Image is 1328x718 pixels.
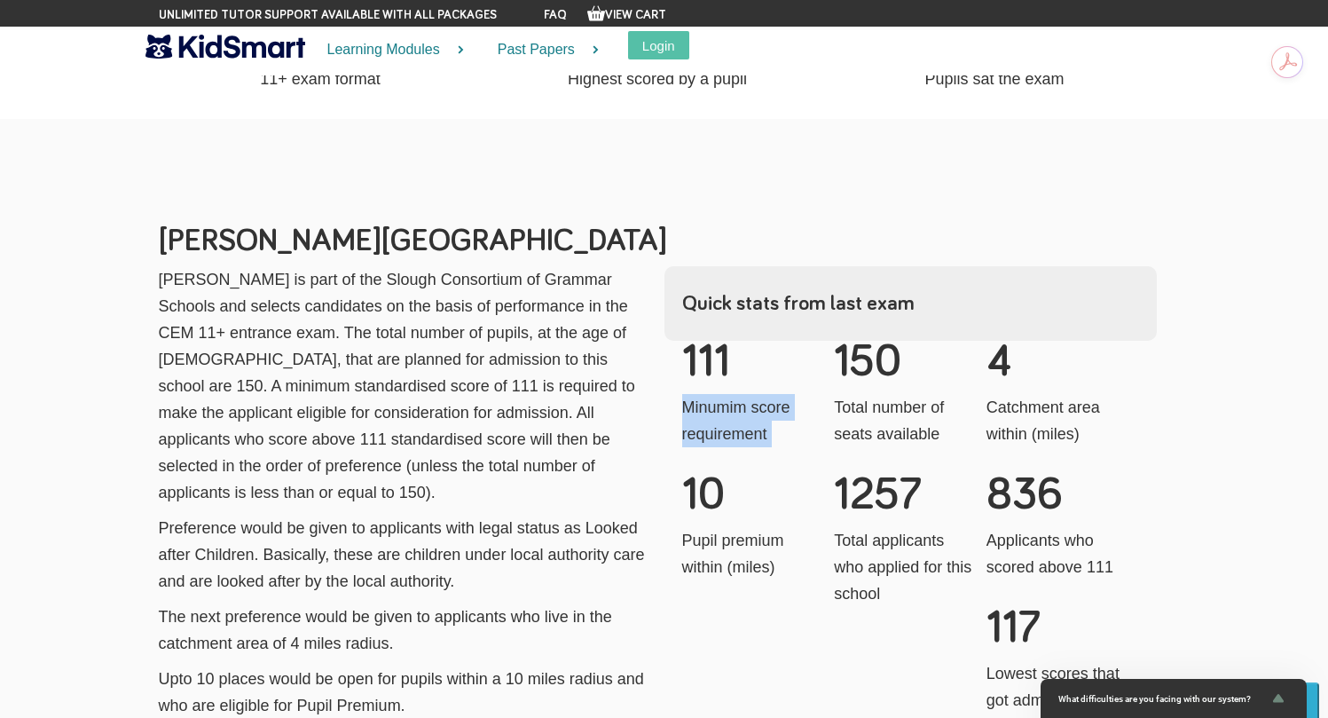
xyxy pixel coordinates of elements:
[834,474,973,518] h3: 1257
[682,527,821,580] p: Pupil premium within (miles)
[159,6,497,24] span: Unlimited tutor support available with all packages
[587,4,605,22] img: Your items in the shopping basket
[833,66,1157,92] p: Pupils sat the exam
[986,527,1126,580] p: Applicants who scored above 111
[834,341,973,385] h3: 150
[496,66,820,92] p: Highest scored by a pupil
[682,394,821,447] p: Minumim score requirement
[1058,688,1289,709] button: Show survey - What difficulties are you facing with our system?
[159,604,651,657] p: The next preference would be given to applicants who live in the catchment area of 4 miles radius.
[834,394,973,447] p: Total number of seats available
[159,515,651,595] p: Preference would be given to applicants with legal status as Looked after Children. Basically, th...
[986,474,1126,518] h3: 836
[682,341,821,385] h3: 111
[682,474,821,518] h3: 10
[986,607,1126,651] h3: 117
[305,27,475,74] a: Learning Modules
[159,66,483,92] p: 11+ exam format
[1058,694,1268,704] span: What difficulties are you facing with our system?
[587,9,666,21] a: View Cart
[682,293,1139,314] h4: Quick stats from last exam
[986,660,1126,714] p: Lowest scores that got admitted
[145,31,305,62] img: KidSmart logo
[628,31,689,59] button: Login
[159,266,651,506] p: [PERSON_NAME] is part of the Slough Consortium of Grammar Schools and selects candidates on the b...
[159,225,1170,257] h2: [PERSON_NAME][GEOGRAPHIC_DATA]
[544,9,567,21] a: FAQ
[475,27,610,74] a: Past Papers
[986,341,1126,385] h3: 4
[986,394,1126,447] p: Catchment area within (miles)
[834,527,973,607] p: Total applicants who applied for this school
